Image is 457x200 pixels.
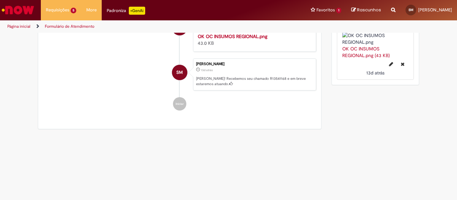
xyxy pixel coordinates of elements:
[86,7,97,13] span: More
[46,7,69,13] span: Requisições
[357,7,381,13] span: Rascunhos
[366,70,384,76] time: 16/09/2025 17:18:59
[196,62,312,66] div: [PERSON_NAME]
[316,7,335,13] span: Favoritos
[7,24,30,29] a: Página inicial
[5,20,300,33] ul: Trilhas de página
[198,33,309,46] div: 43.0 KB
[351,7,381,13] a: Rascunhos
[43,58,316,90] li: SYLVIA MACHADO
[129,7,145,15] p: +GenAi
[45,24,94,29] a: Formulário de Atendimento
[107,7,145,15] div: Padroniza
[176,64,183,80] span: SM
[418,7,452,13] span: [PERSON_NAME]
[397,59,408,69] button: Excluir OK OC INSUMOS REGIONAL.png
[366,70,384,76] span: 13d atrás
[196,76,312,86] p: [PERSON_NAME]! Recebemos seu chamado R13541168 e em breve estaremos atuando.
[342,32,409,45] img: OK OC INSUMOS REGIONAL.png
[408,8,414,12] span: SM
[342,46,390,58] a: OK OC INSUMOS REGIONAL.png (43 KB)
[1,3,35,17] img: ServiceNow
[201,68,213,72] span: 13d atrás
[336,8,341,13] span: 1
[201,68,213,72] time: 16/09/2025 17:23:36
[172,65,187,80] div: SYLVIA MACHADO
[385,59,397,69] button: Editar nome de arquivo OK OC INSUMOS REGIONAL.png
[198,33,267,39] a: OK OC INSUMOS REGIONAL.png
[71,8,76,13] span: 5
